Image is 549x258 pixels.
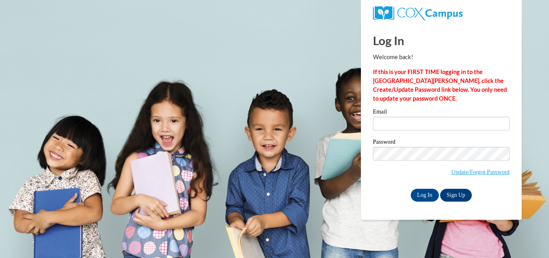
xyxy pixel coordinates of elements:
[440,189,471,202] a: Sign Up
[411,189,439,202] input: Log In
[451,169,510,175] a: Update/Forgot Password
[373,53,510,62] p: Welcome back!
[373,9,463,16] a: COX Campus
[373,6,463,21] img: COX Campus
[373,32,510,49] h1: Log In
[373,139,510,147] label: Password
[373,68,507,102] strong: If this is your FIRST TIME logging in to the [GEOGRAPHIC_DATA][PERSON_NAME], click the Create/Upd...
[373,109,510,117] label: Email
